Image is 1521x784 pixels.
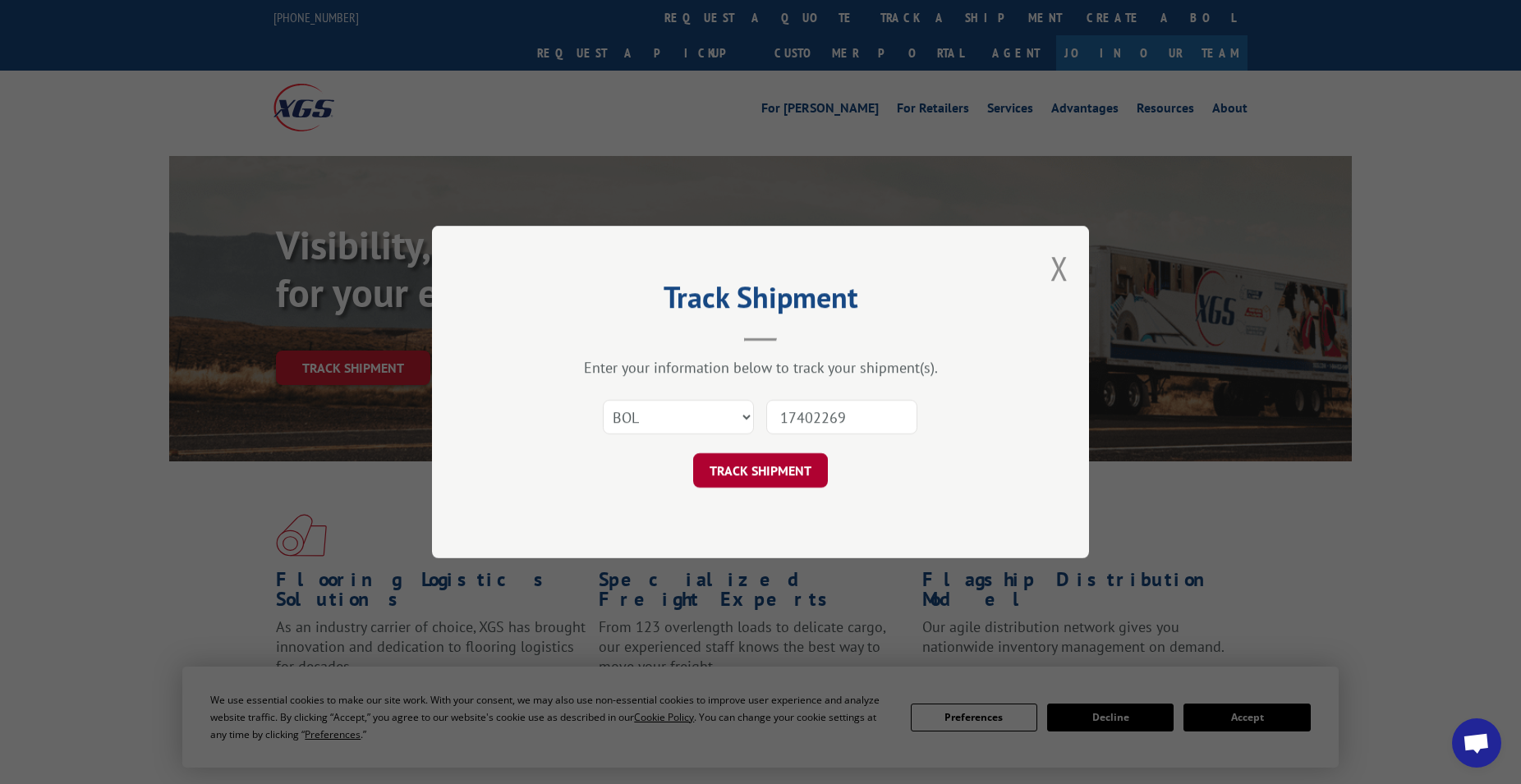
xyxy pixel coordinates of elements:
button: TRACK SHIPMENT [693,453,828,488]
div: Enter your information below to track your shipment(s). [514,358,1007,377]
button: Close modal [1050,246,1068,290]
h2: Track Shipment [514,286,1007,317]
div: Open chat [1452,718,1501,768]
input: Number(s) [766,400,917,434]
